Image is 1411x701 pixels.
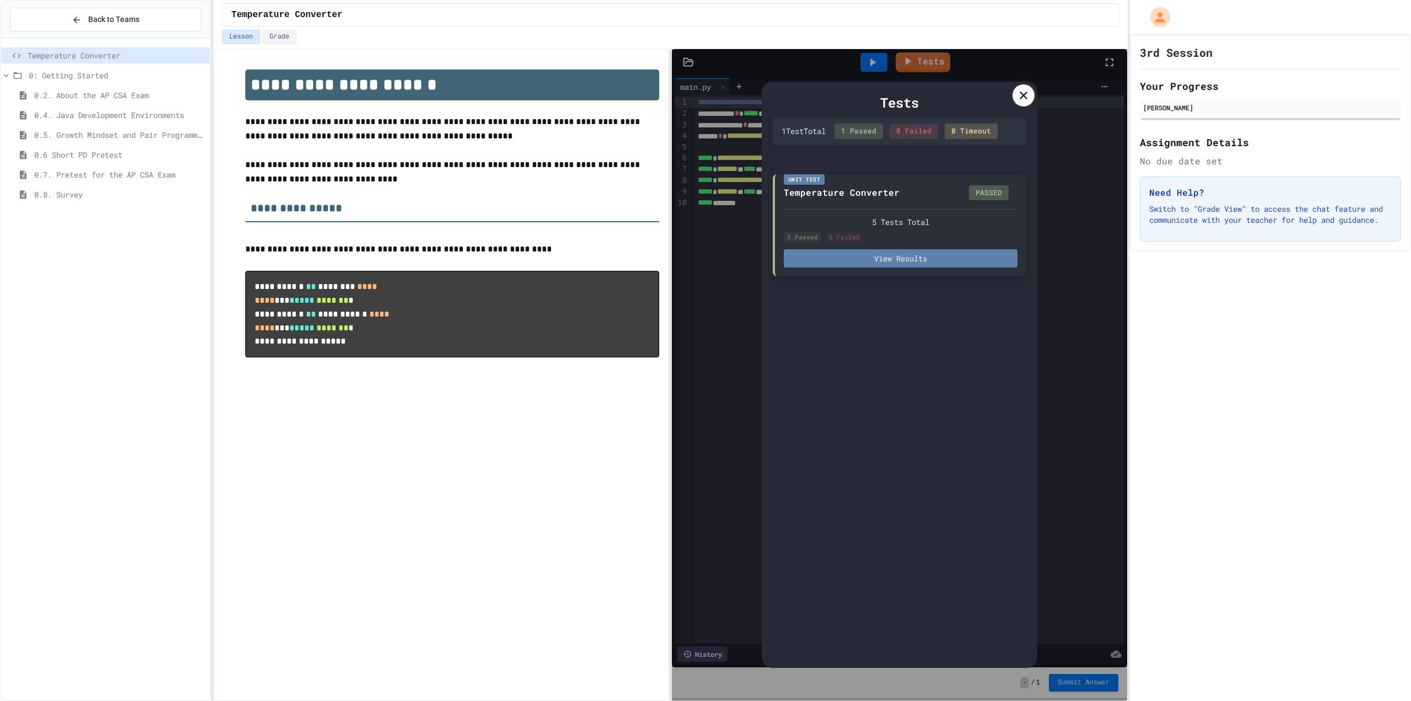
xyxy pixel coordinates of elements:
[34,189,206,200] span: 0.8. Survey
[834,124,883,139] div: 1 Passed
[34,109,206,121] span: 0.4. Java Development Environments
[784,174,825,185] div: Unit Test
[10,8,201,31] button: Back to Teams
[784,216,1017,228] div: 5 Tests Total
[1149,186,1392,199] h3: Need Help?
[826,232,863,243] div: 0 Failed
[890,124,938,139] div: 0 Failed
[1143,103,1398,113] div: [PERSON_NAME]
[34,169,206,180] span: 0.7. Pretest for the AP CSA Exam
[969,185,1009,201] div: PASSED
[1140,135,1401,150] h2: Assignment Details
[1140,154,1401,168] div: No due date set
[34,89,206,101] span: 0.2. About the AP CSA Exam
[1149,204,1392,226] p: Switch to "Grade View" to access the chat feature and communicate with your teacher for help and ...
[782,125,826,137] div: 1 Test Total
[945,124,998,139] div: 0 Timeout
[1140,45,1213,60] h1: 3rd Session
[262,30,297,44] button: Grade
[34,129,206,141] span: 0.5. Growth Mindset and Pair Programming
[1140,78,1401,94] h2: Your Progress
[784,249,1017,267] button: View Results
[784,232,821,243] div: 5 Passed
[29,69,206,81] span: 0: Getting Started
[773,93,1026,113] div: Tests
[34,149,206,160] span: 0.6 Short PD Pretest
[28,50,206,61] span: Temperature Converter
[231,8,343,22] span: Temperature Converter
[1139,4,1173,30] div: My Account
[784,186,900,199] div: Temperature Converter
[222,30,260,44] button: Lesson
[88,14,139,25] span: Back to Teams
